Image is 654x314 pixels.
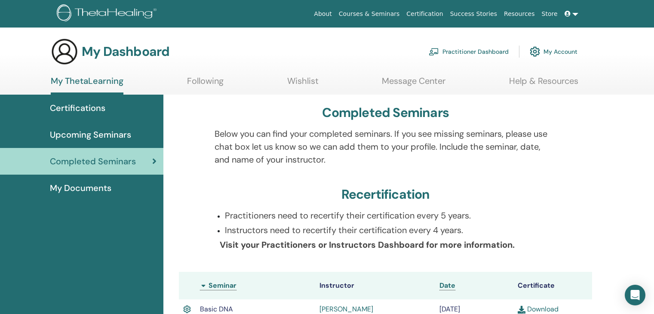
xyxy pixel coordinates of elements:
[200,305,233,314] span: Basic DNA
[500,6,538,22] a: Resources
[51,38,78,65] img: generic-user-icon.jpg
[319,305,373,314] a: [PERSON_NAME]
[439,281,455,290] a: Date
[225,209,557,222] p: Practitioners need to recertify their certification every 5 years.
[220,239,515,250] b: Visit your Practitioners or Instructors Dashboard for more information.
[187,76,224,92] a: Following
[51,76,123,95] a: My ThetaLearning
[625,285,645,305] div: Open Intercom Messenger
[57,4,160,24] img: logo.png
[538,6,561,22] a: Store
[50,155,136,168] span: Completed Seminars
[50,182,111,194] span: My Documents
[530,42,577,61] a: My Account
[287,76,319,92] a: Wishlist
[82,44,169,59] h3: My Dashboard
[530,44,540,59] img: cog.svg
[447,6,500,22] a: Success Stories
[50,102,105,114] span: Certifications
[310,6,335,22] a: About
[335,6,403,22] a: Courses & Seminars
[509,76,578,92] a: Help & Resources
[513,272,592,299] th: Certificate
[403,6,446,22] a: Certification
[215,127,557,166] p: Below you can find your completed seminars. If you see missing seminars, please use chat box let ...
[429,48,439,55] img: chalkboard-teacher.svg
[518,305,559,314] a: Download
[315,272,435,299] th: Instructor
[225,224,557,237] p: Instructors need to recertify their certification every 4 years.
[382,76,445,92] a: Message Center
[50,128,131,141] span: Upcoming Seminars
[429,42,509,61] a: Practitioner Dashboard
[322,105,449,120] h3: Completed Seminars
[341,187,430,202] h3: Recertification
[518,306,525,314] img: download.svg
